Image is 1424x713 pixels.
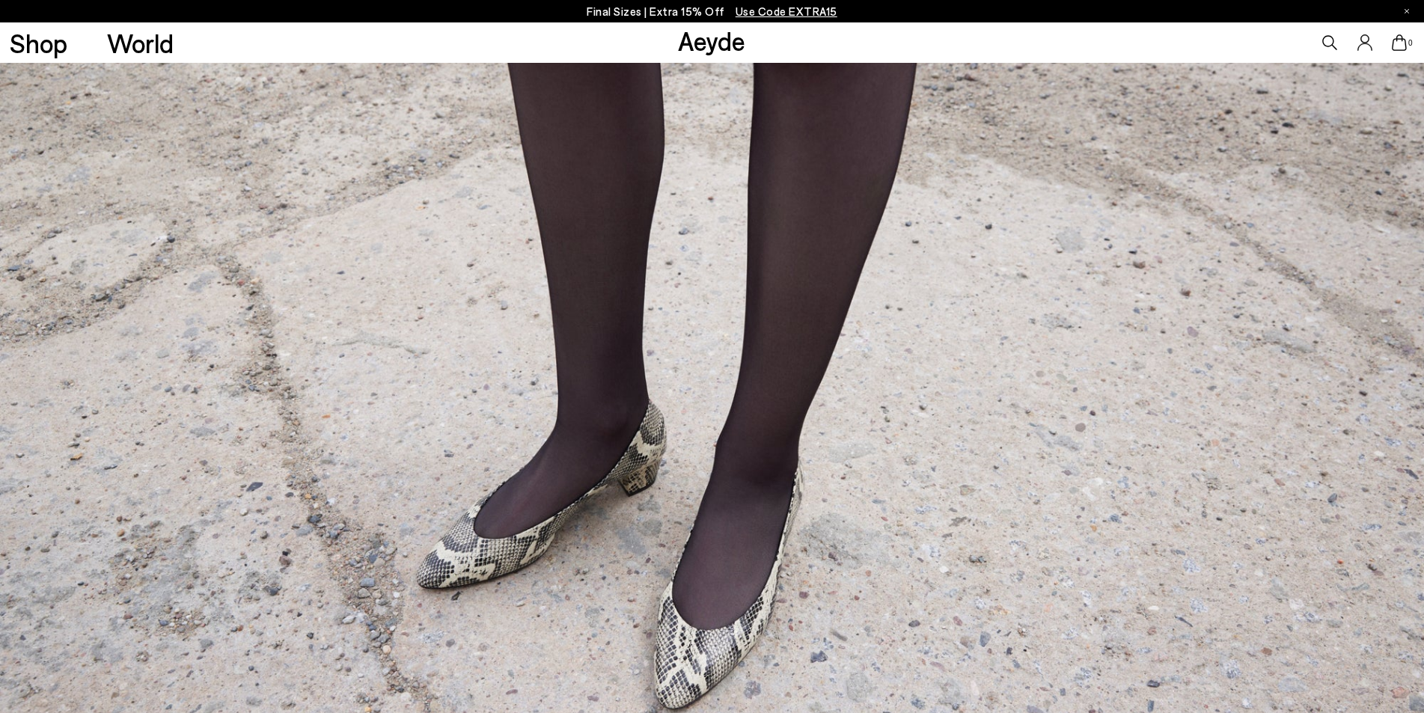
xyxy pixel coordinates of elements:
a: Shop [10,30,67,56]
a: Aeyde [678,25,745,56]
a: 0 [1392,34,1407,51]
a: World [107,30,174,56]
span: Navigate to /collections/ss25-final-sizes [736,4,837,18]
p: Final Sizes | Extra 15% Off [587,2,837,21]
span: 0 [1407,39,1414,47]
